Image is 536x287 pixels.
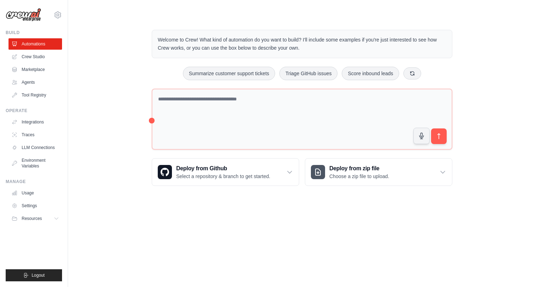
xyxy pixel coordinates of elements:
[176,164,270,173] h3: Deploy from Github
[9,187,62,199] a: Usage
[158,36,446,52] p: Welcome to Crew! What kind of automation do you want to build? I'll include some examples if you'...
[9,89,62,101] a: Tool Registry
[6,8,41,22] img: Logo
[342,67,399,80] button: Score inbound leads
[329,173,389,180] p: Choose a zip file to upload.
[6,179,62,184] div: Manage
[9,129,62,140] a: Traces
[183,67,275,80] button: Summarize customer support tickets
[9,51,62,62] a: Crew Studio
[6,108,62,114] div: Operate
[9,77,62,88] a: Agents
[9,200,62,211] a: Settings
[9,64,62,75] a: Marketplace
[279,67,337,80] button: Triage GitHub issues
[9,155,62,172] a: Environment Variables
[329,164,389,173] h3: Deploy from zip file
[32,272,45,278] span: Logout
[9,38,62,50] a: Automations
[176,173,270,180] p: Select a repository & branch to get started.
[9,116,62,128] a: Integrations
[6,30,62,35] div: Build
[9,142,62,153] a: LLM Connections
[9,213,62,224] button: Resources
[6,269,62,281] button: Logout
[22,216,42,221] span: Resources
